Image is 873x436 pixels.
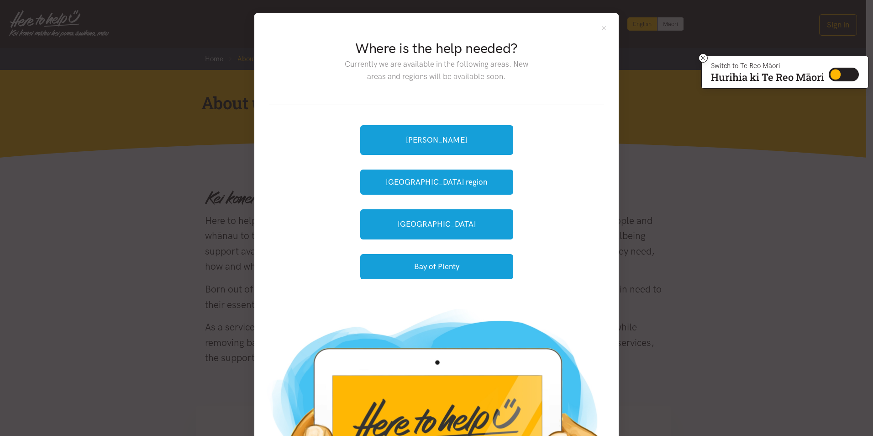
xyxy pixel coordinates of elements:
[337,58,535,83] p: Currently we are available in the following areas. New areas and regions will be available soon.
[360,254,513,279] button: Bay of Plenty
[360,170,513,195] button: [GEOGRAPHIC_DATA] region
[600,24,608,32] button: Close
[711,73,824,81] p: Hurihia ki Te Reo Māori
[711,63,824,69] p: Switch to Te Reo Māori
[360,209,513,239] a: [GEOGRAPHIC_DATA]
[360,125,513,155] a: [PERSON_NAME]
[337,39,535,58] h2: Where is the help needed?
